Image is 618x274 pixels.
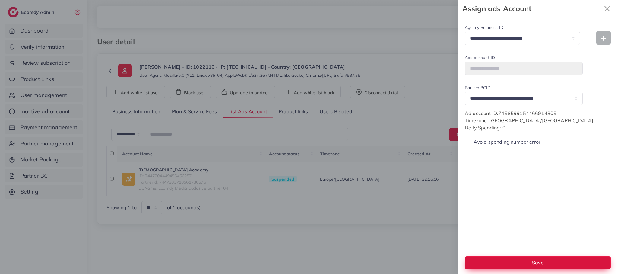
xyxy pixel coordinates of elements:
label: Ads account ID [465,54,583,61]
button: Save [465,256,611,269]
strong: Assign ads Account [462,3,601,14]
span: Ad account ID: [465,110,498,116]
p: Daily Spending: 0 [465,124,611,131]
img: Add new [601,36,606,41]
button: Close [601,2,613,15]
span: 7458599154466914305 [498,110,556,116]
p: Timezone: [GEOGRAPHIC_DATA]/[GEOGRAPHIC_DATA] [465,117,611,124]
label: Agency Business ID [465,24,580,30]
span: Save [532,260,544,266]
label: Partner BCID [465,85,583,91]
svg: x [601,3,613,15]
label: Avoid spending number error [474,139,540,145]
